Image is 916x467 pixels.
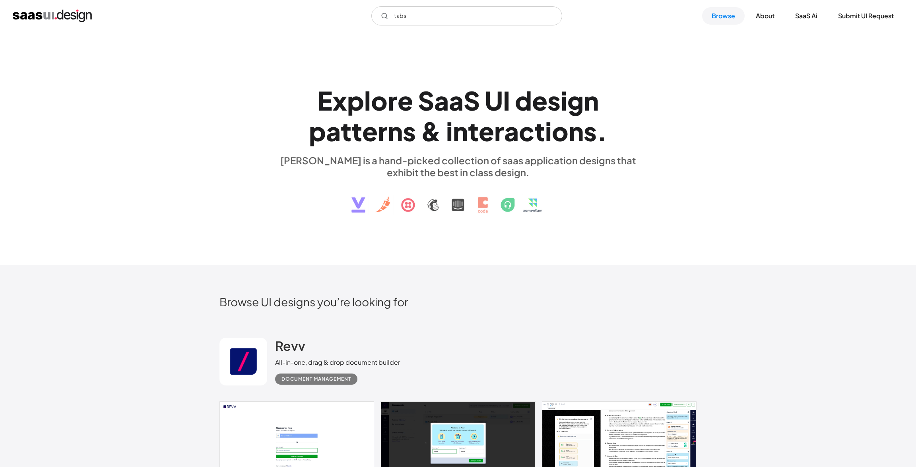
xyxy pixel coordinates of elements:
[532,85,547,116] div: e
[388,85,398,116] div: r
[338,178,578,220] img: text, icon, saas logo
[786,7,827,25] a: SaaS Ai
[332,85,347,116] div: x
[453,116,468,146] div: n
[584,116,597,146] div: s
[494,116,504,146] div: r
[561,85,567,116] div: i
[534,116,545,146] div: t
[275,338,305,358] a: Revv
[449,85,464,116] div: a
[552,116,569,146] div: o
[275,338,305,354] h2: Revv
[569,116,584,146] div: n
[378,116,388,146] div: r
[219,295,697,309] h2: Browse UI designs you’re looking for
[547,85,561,116] div: s
[584,85,599,116] div: n
[421,116,441,146] div: &
[519,116,534,146] div: c
[403,116,416,146] div: s
[309,116,326,146] div: p
[275,154,641,178] div: [PERSON_NAME] is a hand-picked collection of saas application designs that exhibit the best in cl...
[371,6,562,25] input: Search UI designs you're looking for...
[567,85,584,116] div: g
[13,10,92,22] a: home
[398,85,413,116] div: e
[434,85,449,116] div: a
[341,116,351,146] div: t
[464,85,480,116] div: S
[746,7,784,25] a: About
[362,116,378,146] div: e
[479,116,494,146] div: e
[347,85,364,116] div: p
[545,116,552,146] div: i
[829,7,903,25] a: Submit UI Request
[504,116,519,146] div: a
[418,85,434,116] div: S
[364,85,371,116] div: l
[371,6,562,25] form: Email Form
[485,85,503,116] div: U
[281,374,351,384] div: Document Management
[371,85,388,116] div: o
[326,116,341,146] div: a
[597,116,607,146] div: .
[388,116,403,146] div: n
[503,85,510,116] div: I
[275,358,400,367] div: All-in-one, drag & drop document builder
[702,7,745,25] a: Browse
[446,116,453,146] div: i
[317,85,332,116] div: E
[468,116,479,146] div: t
[275,85,641,146] h1: Explore SaaS UI design patterns & interactions.
[351,116,362,146] div: t
[515,85,532,116] div: d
